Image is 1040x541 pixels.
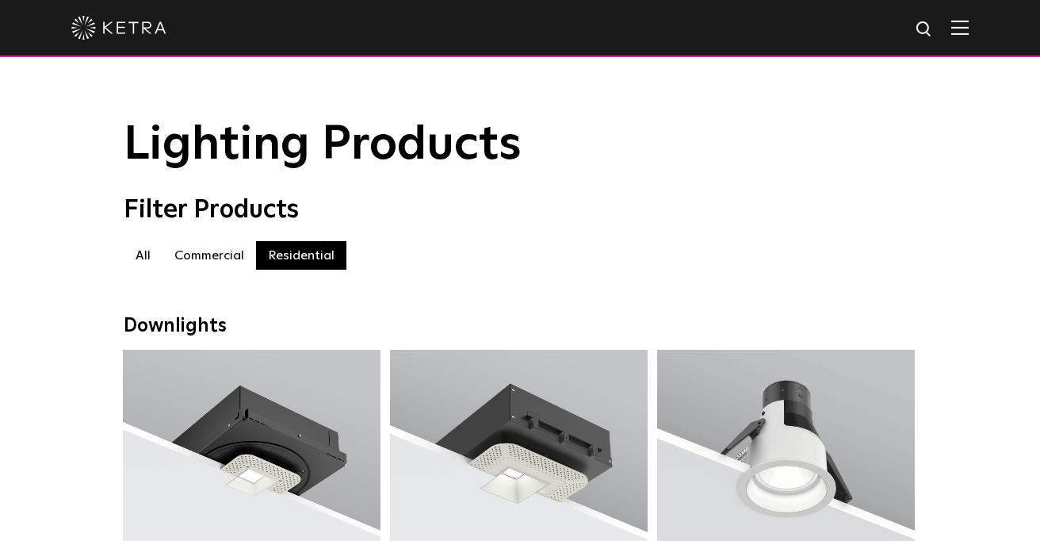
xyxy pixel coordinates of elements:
[256,241,346,270] label: Residential
[162,241,256,270] label: Commercial
[124,121,522,169] span: Lighting Products
[124,241,162,270] label: All
[915,20,935,40] img: search icon
[951,20,969,35] img: Hamburger%20Nav.svg
[124,315,916,338] div: Downlights
[124,195,916,225] div: Filter Products
[71,16,166,40] img: ketra-logo-2019-white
